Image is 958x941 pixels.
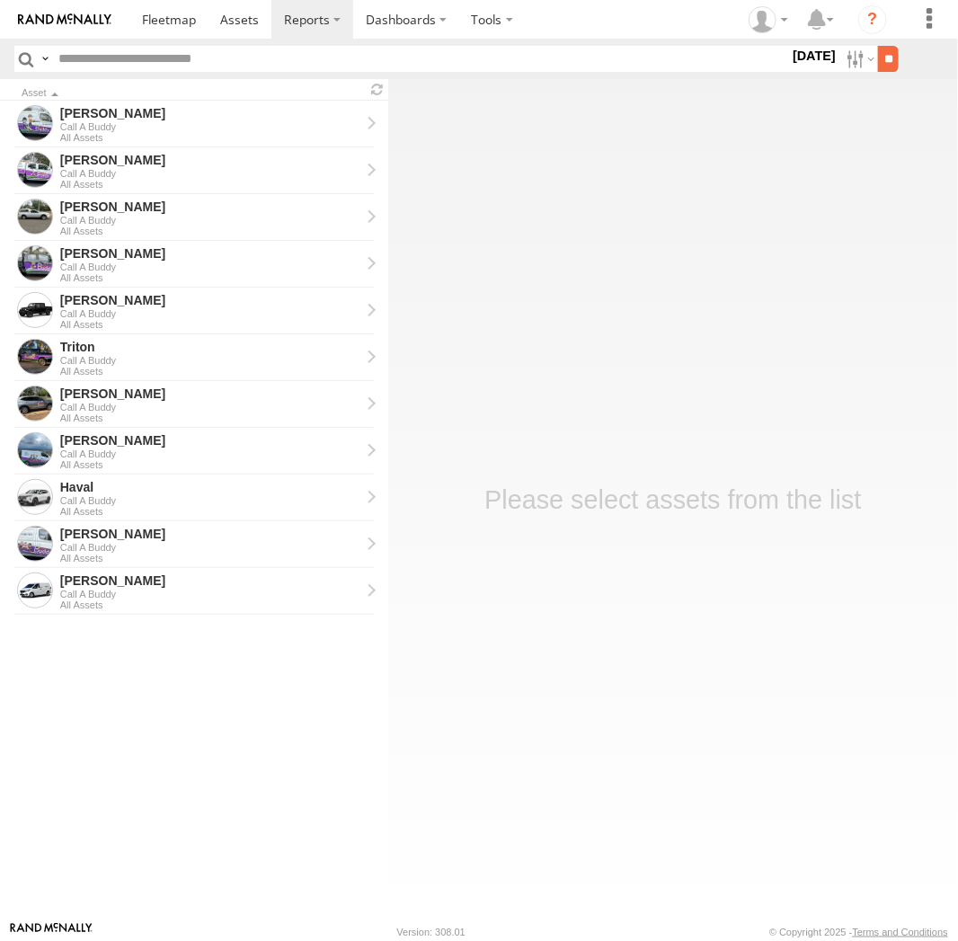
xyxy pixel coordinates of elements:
label: [DATE] [789,46,839,66]
div: Daniel - View Asset History [60,152,360,168]
div: All Assets [60,599,360,610]
div: Call A Buddy [60,542,360,553]
div: Peter - View Asset History [60,526,360,542]
div: Call A Buddy [60,402,360,413]
div: © Copyright 2025 - [769,927,948,937]
label: Search Query [38,46,52,72]
div: Call A Buddy [60,121,360,132]
img: rand-logo.svg [18,13,111,26]
div: Call A Buddy [60,168,360,179]
div: Click to Sort [22,89,359,98]
div: Call A Buddy [60,589,360,599]
div: Tom - View Asset History [60,105,360,121]
div: Haval - View Asset History [60,479,360,495]
div: All Assets [60,319,360,330]
div: Call A Buddy [60,448,360,459]
div: Jamie - View Asset History [60,432,360,448]
div: Kyle - View Asset History [60,245,360,262]
div: Call A Buddy [60,262,360,272]
div: All Assets [60,132,360,143]
div: Call A Buddy [60,308,360,319]
div: Andrew - View Asset History [60,199,360,215]
span: Refresh [367,81,388,98]
div: All Assets [60,226,360,236]
div: All Assets [60,413,360,423]
div: Michael - View Asset History [60,573,360,589]
div: Version: 308.01 [397,927,466,937]
div: Helen Mason [742,6,794,33]
div: All Assets [60,459,360,470]
div: Triton - View Asset History [60,339,360,355]
div: All Assets [60,506,360,517]
div: All Assets [60,272,360,283]
div: All Assets [60,366,360,377]
a: Terms and Conditions [853,927,948,937]
div: All Assets [60,553,360,564]
i: ? [858,5,887,34]
div: Call A Buddy [60,215,360,226]
a: Visit our Website [10,923,93,941]
div: Chris - View Asset History [60,386,360,402]
label: Search Filter Options [839,46,878,72]
div: All Assets [60,179,360,190]
div: Call A Buddy [60,495,360,506]
div: Stan - View Asset History [60,292,360,308]
div: Call A Buddy [60,355,360,366]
